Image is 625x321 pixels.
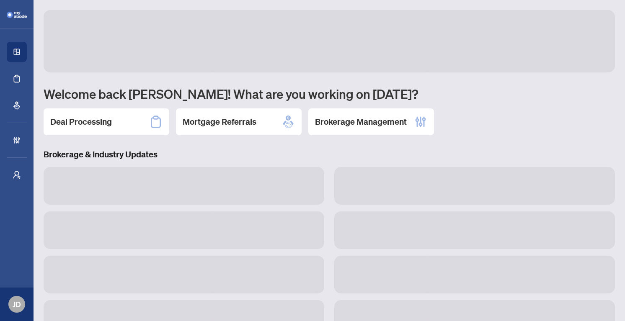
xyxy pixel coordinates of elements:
[50,116,112,128] h2: Deal Processing
[44,149,615,160] h3: Brokerage & Industry Updates
[183,116,256,128] h2: Mortgage Referrals
[13,171,21,179] span: user-switch
[13,298,21,310] span: JD
[7,12,27,18] img: logo
[315,116,407,128] h2: Brokerage Management
[44,86,615,102] h1: Welcome back [PERSON_NAME]! What are you working on [DATE]?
